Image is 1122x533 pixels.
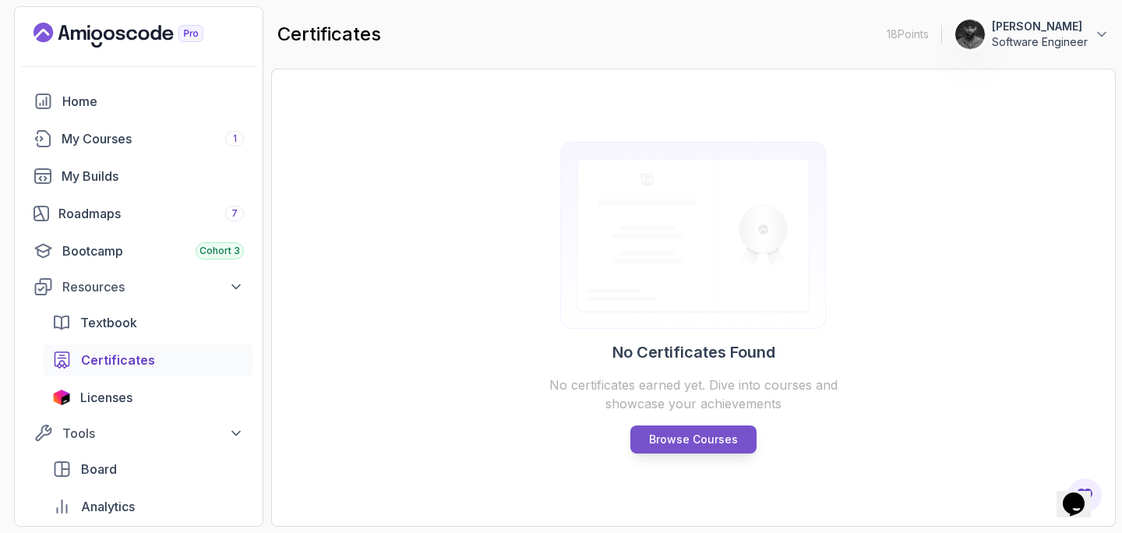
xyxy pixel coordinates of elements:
img: jetbrains icon [52,390,71,405]
div: My Courses [62,129,244,148]
span: 7 [231,207,238,220]
a: licenses [43,382,253,413]
a: home [24,86,253,117]
span: Board [81,460,117,478]
div: Roadmaps [58,204,244,223]
p: [PERSON_NAME] [992,19,1088,34]
a: builds [24,161,253,192]
a: Landing page [34,23,239,48]
a: board [43,454,253,485]
span: Certificates [81,351,155,369]
a: certificates [43,344,253,376]
div: Bootcamp [62,242,244,260]
a: analytics [43,491,253,522]
span: Textbook [80,313,137,332]
span: Cohort 3 [199,245,240,257]
div: Resources [62,277,244,296]
div: Home [62,92,244,111]
span: Analytics [81,497,135,516]
span: Licenses [80,388,132,407]
p: Browse Courses [649,432,738,447]
div: Tools [62,424,244,443]
h2: certificates [277,22,381,47]
a: textbook [43,307,253,338]
button: Resources [24,273,253,301]
div: My Builds [62,167,244,185]
img: user profile image [955,19,985,49]
a: roadmaps [24,198,253,229]
a: bootcamp [24,235,253,266]
a: courses [24,123,253,154]
button: user profile image[PERSON_NAME]Software Engineer [954,19,1110,50]
a: Browse Courses [630,425,757,454]
p: 18 Points [887,26,929,42]
h2: No Certificates Found [612,341,775,363]
button: Tools [24,419,253,447]
span: 1 [233,132,237,145]
p: Software Engineer [992,34,1088,50]
p: No certificates earned yet. Dive into courses and showcase your achievements [544,376,843,413]
img: Certificates empty-state [544,142,843,329]
iframe: chat widget [1057,471,1106,517]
